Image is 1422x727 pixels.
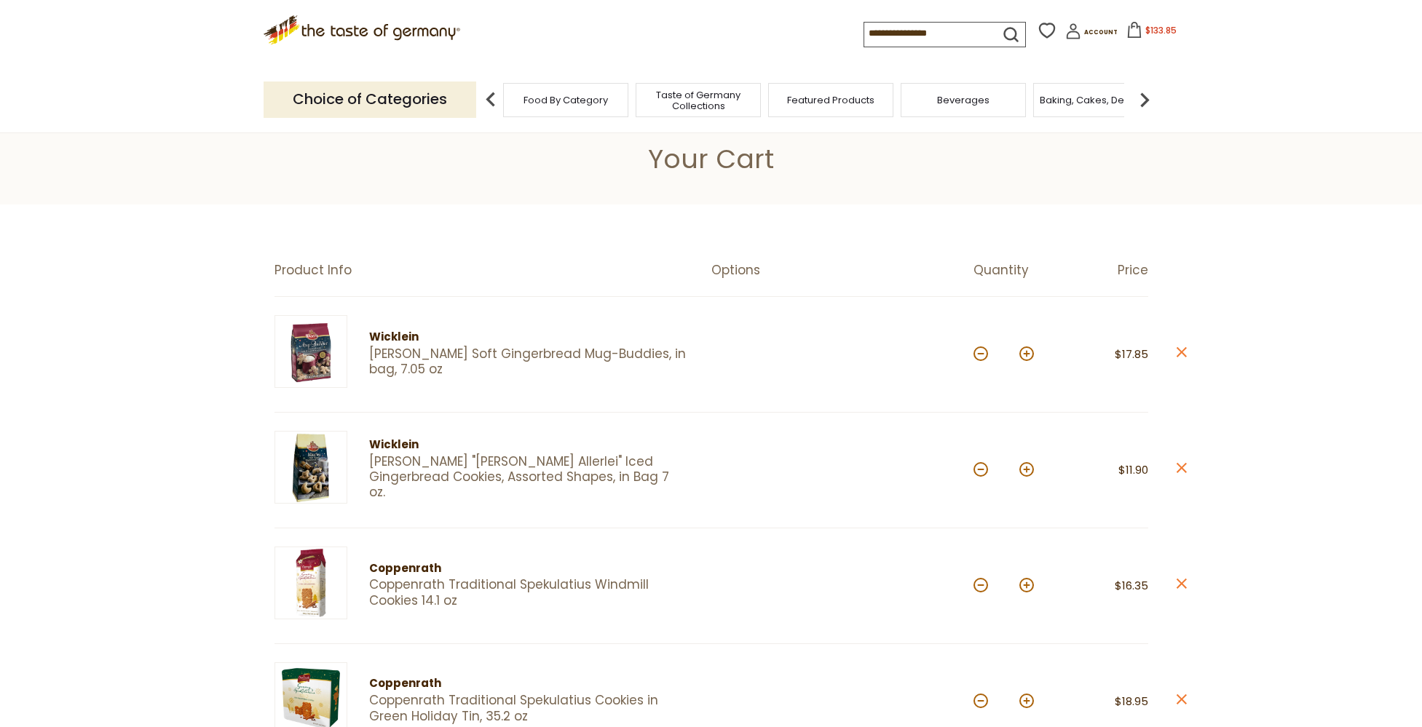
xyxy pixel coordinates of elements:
[369,560,686,578] div: Coppenrath
[1065,23,1118,44] a: Account
[264,82,476,117] p: Choice of Categories
[369,693,686,724] a: Coppenrath Traditional Spekulatius Cookies in Green Holiday Tin, 35.2 oz
[1130,85,1159,114] img: next arrow
[369,436,686,454] div: Wicklein
[369,346,686,378] a: [PERSON_NAME] Soft Gingerbread Mug-Buddies, in bag, 7.05 oz
[1115,694,1148,709] span: $18.95
[369,328,686,346] div: Wicklein
[45,143,1377,175] h1: Your Cart
[787,95,874,106] a: Featured Products
[1061,263,1148,278] div: Price
[274,431,347,504] img: Wicklein "Nuernberger Allerlei" Iced Gingerbread Cookies, Assorted Shapes, in Bag 7 oz.
[937,95,990,106] a: Beverages
[369,675,686,693] div: Coppenrath
[1084,28,1118,36] span: Account
[274,315,347,388] img: Wicklein Soft Gingerbread Mug-Buddies
[274,263,711,278] div: Product Info
[476,85,505,114] img: previous arrow
[1040,95,1153,106] a: Baking, Cakes, Desserts
[1118,462,1148,477] span: $11.90
[1115,346,1148,362] span: $17.85
[973,263,1061,278] div: Quantity
[711,263,973,278] div: Options
[1121,22,1182,44] button: $133.85
[640,90,757,111] a: Taste of Germany Collections
[1145,24,1177,36] span: $133.85
[369,577,686,608] a: Coppenrath Traditional Spekulatius Windmill Cookies 14.1 oz
[274,547,347,619] img: Coppenrath Traditional Spekulatius Windmill Cookies 14.1 oz
[524,95,608,106] a: Food By Category
[1115,578,1148,593] span: $16.35
[369,454,686,501] a: [PERSON_NAME] "[PERSON_NAME] Allerlei" Iced Gingerbread Cookies, Assorted Shapes, in Bag 7 oz.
